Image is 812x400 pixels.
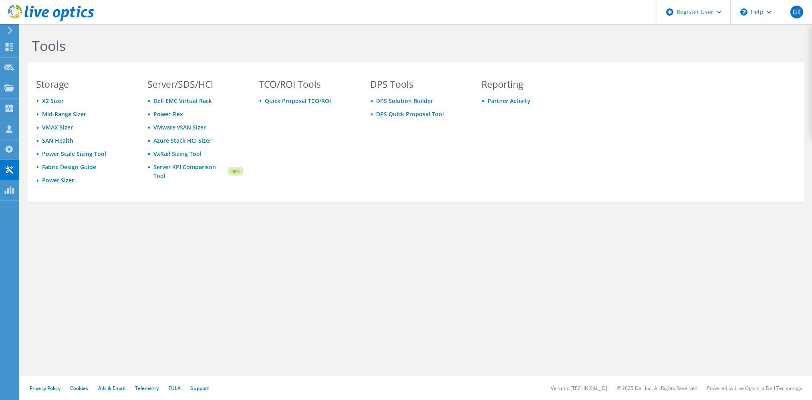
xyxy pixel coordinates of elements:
a: DPS Quick Proposal Tool [376,110,444,118]
a: Cookies [70,385,89,392]
a: Power Scale Sizing Tool [42,150,106,158]
a: Azure Stack HCI Sizer [153,137,212,144]
a: Power Sizer [42,176,74,184]
h3: DPS Tools [370,80,466,89]
a: Ads & Email [98,385,125,392]
h3: Storage [36,80,132,89]
h3: Reporting [482,80,578,89]
a: Telemetry [135,385,159,392]
a: SAN Health [42,137,73,144]
a: Partner Activity [488,97,530,105]
img: new-badge.svg [226,162,244,181]
a: EULA [168,385,181,392]
a: VMAX Sizer [42,123,73,131]
a: Server KPI Comparison Tool [153,163,226,180]
a: X2 Sizer [42,97,64,105]
a: Power Flex [153,110,183,118]
li: Version: [TECHNICAL_ID] [551,385,607,392]
a: Privacy Policy [30,385,60,392]
li: Powered by Live Optics, a Dell Technology [707,385,802,392]
a: Quick Proposal TCO/ROI [265,97,331,105]
a: VMware vSAN Sizer [153,123,206,131]
span: GT [790,6,803,18]
h3: Server/SDS/HCI [147,80,244,89]
svg: \n [740,8,748,16]
a: Fabric Design Guide [42,163,96,171]
h1: Tools [32,37,573,54]
li: © 2025 Dell Inc. All Rights Reserved [617,385,697,392]
a: Dell EMC Virtual Rack [153,97,212,105]
a: DPS Solution Builder [376,97,433,105]
a: VxRail Sizing Tool [153,150,201,158]
a: Mid-Range Sizer [42,110,86,118]
h3: TCO/ROI Tools [259,80,355,89]
a: Support [190,385,209,392]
